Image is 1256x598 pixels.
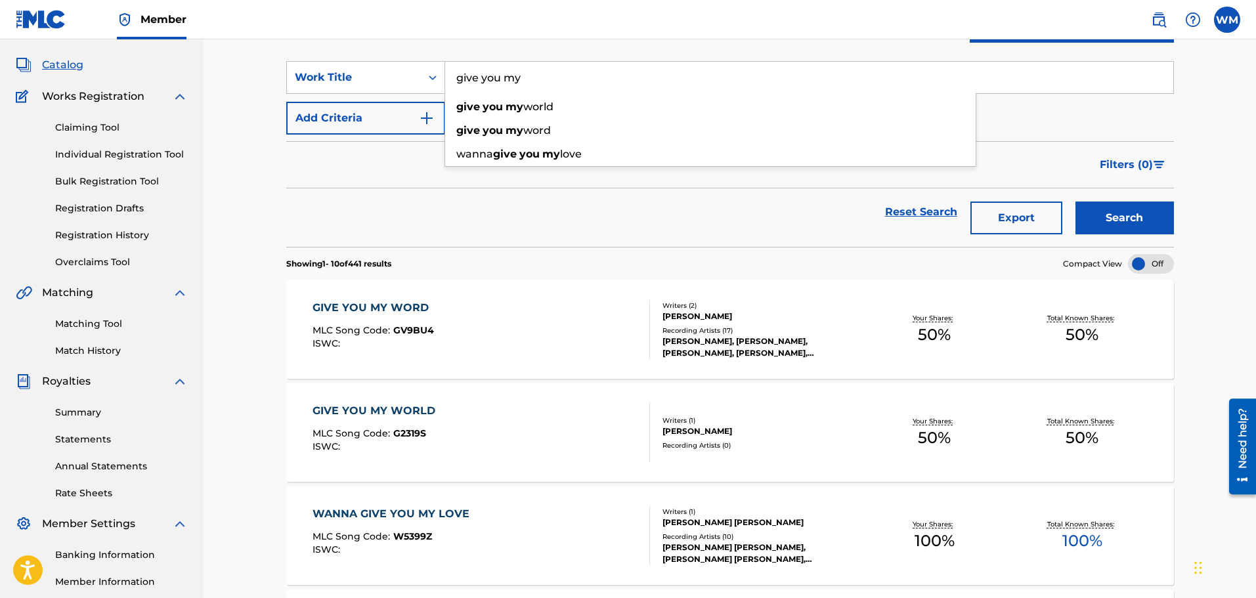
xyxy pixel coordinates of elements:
span: world [523,100,553,113]
button: Export [970,202,1062,234]
strong: you [483,124,503,137]
a: WANNA GIVE YOU MY LOVEMLC Song Code:W5399ZISWC:Writers (1)[PERSON_NAME] [PERSON_NAME]Recording Ar... [286,486,1174,585]
img: Top Rightsholder [117,12,133,28]
span: MLC Song Code : [313,427,393,439]
a: Registration Drafts [55,202,188,215]
button: Filters (0) [1092,148,1174,181]
img: Royalties [16,374,32,389]
img: Catalog [16,57,32,73]
div: [PERSON_NAME] [PERSON_NAME], [PERSON_NAME] [PERSON_NAME], [PERSON_NAME] [PERSON_NAME], [PERSON_NA... [662,542,861,565]
div: Writers ( 1 ) [662,507,861,517]
span: Matching [42,285,93,301]
span: Royalties [42,374,91,389]
div: Writers ( 2 ) [662,301,861,310]
img: MLC Logo [16,10,66,29]
span: 50 % [918,426,951,450]
p: Total Known Shares: [1047,416,1117,426]
img: search [1151,12,1167,28]
span: Works Registration [42,89,144,104]
span: Catalog [42,57,83,73]
a: Reset Search [878,198,964,226]
a: GIVE YOU MY WORDMLC Song Code:GV9BU4ISWC:Writers (2)[PERSON_NAME]Recording Artists (17)[PERSON_NA... [286,280,1174,379]
img: expand [172,516,188,532]
span: Member [141,12,186,27]
a: Bulk Registration Tool [55,175,188,188]
img: help [1185,12,1201,28]
img: Matching [16,285,32,301]
img: expand [172,89,188,104]
iframe: Chat Widget [1190,535,1256,598]
div: [PERSON_NAME], [PERSON_NAME], [PERSON_NAME], [PERSON_NAME], [PERSON_NAME] [662,335,861,359]
span: wanna [456,148,493,160]
a: Member Information [55,575,188,589]
p: Total Known Shares: [1047,519,1117,529]
img: 9d2ae6d4665cec9f34b9.svg [419,110,435,126]
img: expand [172,374,188,389]
span: love [560,148,582,160]
strong: you [483,100,503,113]
p: Your Shares: [913,519,956,529]
div: GIVE YOU MY WORLD [313,403,442,419]
span: 100 % [1062,529,1102,553]
div: User Menu [1214,7,1240,33]
div: Recording Artists ( 10 ) [662,532,861,542]
span: W5399Z [393,530,432,542]
a: GIVE YOU MY WORLDMLC Song Code:G2319SISWC:Writers (1)[PERSON_NAME]Recording Artists (0)Your Share... [286,383,1174,482]
a: Banking Information [55,548,188,562]
div: [PERSON_NAME] [PERSON_NAME] [662,517,861,528]
span: ISWC : [313,440,343,452]
a: Rate Sheets [55,486,188,500]
span: Member Settings [42,516,135,532]
img: expand [172,285,188,301]
strong: give [493,148,517,160]
div: Drag [1194,548,1202,587]
div: [PERSON_NAME] [662,310,861,322]
strong: my [542,148,560,160]
div: Help [1180,7,1206,33]
span: 100 % [915,529,955,553]
span: 50 % [1066,323,1098,347]
button: Add Criteria [286,102,445,135]
div: GIVE YOU MY WORD [313,300,435,316]
span: 50 % [1066,426,1098,450]
a: Claiming Tool [55,121,188,135]
form: Search Form [286,61,1174,247]
p: Showing 1 - 10 of 441 results [286,258,391,270]
a: Overclaims Tool [55,255,188,269]
div: Recording Artists ( 17 ) [662,326,861,335]
a: Public Search [1146,7,1172,33]
span: GV9BU4 [393,324,434,336]
span: ISWC : [313,337,343,349]
a: SummarySummary [16,26,95,41]
p: Total Known Shares: [1047,313,1117,323]
iframe: Resource Center [1219,393,1256,499]
strong: you [519,148,540,160]
img: Works Registration [16,89,33,104]
a: Annual Statements [55,459,188,473]
strong: give [456,100,480,113]
a: Statements [55,433,188,446]
a: Match History [55,344,188,358]
span: word [523,124,551,137]
p: Your Shares: [913,416,956,426]
a: Matching Tool [55,317,188,331]
div: [PERSON_NAME] [662,425,861,437]
div: WANNA GIVE YOU MY LOVE [313,506,476,522]
button: Search [1075,202,1174,234]
span: 50 % [918,323,951,347]
a: CatalogCatalog [16,57,83,73]
span: Compact View [1063,258,1122,270]
div: Recording Artists ( 0 ) [662,440,861,450]
a: Registration History [55,228,188,242]
img: Member Settings [16,516,32,532]
div: Work Title [295,70,413,85]
strong: give [456,124,480,137]
a: Individual Registration Tool [55,148,188,161]
img: filter [1154,161,1165,169]
p: Your Shares: [913,313,956,323]
a: Summary [55,406,188,419]
strong: my [506,124,523,137]
span: G2319S [393,427,426,439]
